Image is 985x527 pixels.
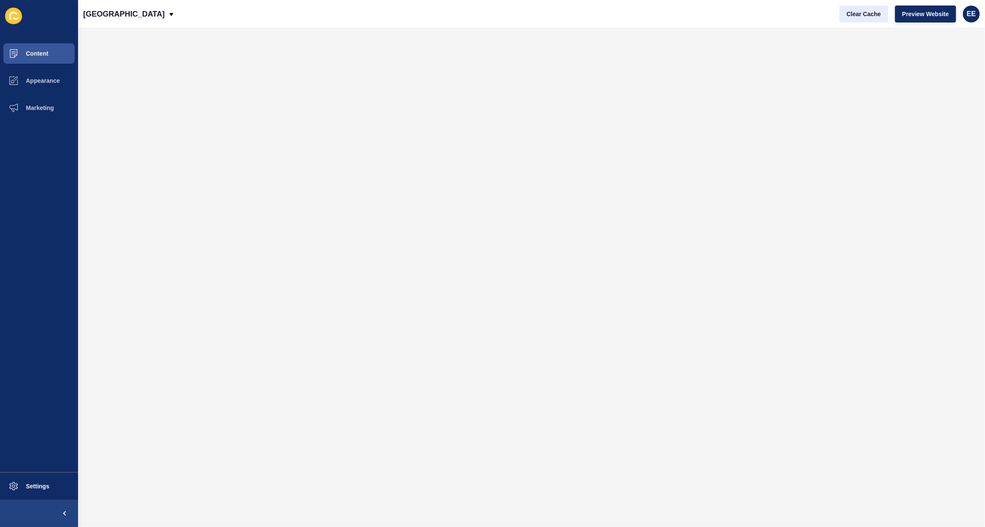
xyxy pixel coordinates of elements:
p: [GEOGRAPHIC_DATA] [83,3,165,25]
span: Preview Website [902,10,949,18]
iframe: To enrich screen reader interactions, please activate Accessibility in Grammarly extension settings [78,28,985,527]
button: Preview Website [895,6,956,23]
button: Clear Cache [839,6,888,23]
span: Clear Cache [847,10,881,18]
span: EE [967,10,976,18]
